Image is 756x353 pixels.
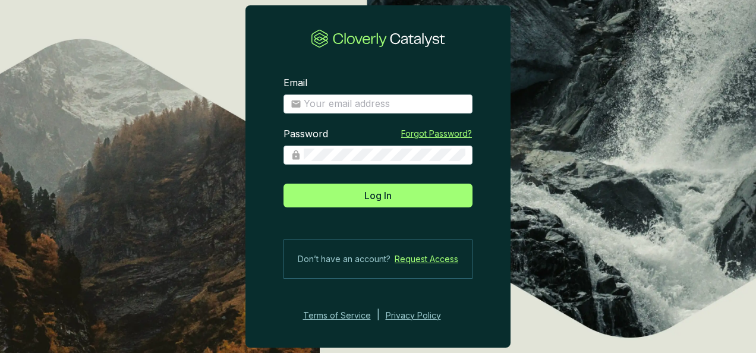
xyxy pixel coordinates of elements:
span: Don’t have an account? [298,252,390,266]
span: Log In [364,188,392,203]
label: Email [283,77,307,90]
a: Forgot Password? [401,128,472,140]
input: Password [304,149,465,162]
label: Password [283,128,328,141]
div: | [377,308,380,323]
a: Request Access [395,252,458,266]
input: Email [304,97,465,111]
a: Privacy Policy [386,308,457,323]
button: Log In [283,184,472,207]
a: Terms of Service [300,308,371,323]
